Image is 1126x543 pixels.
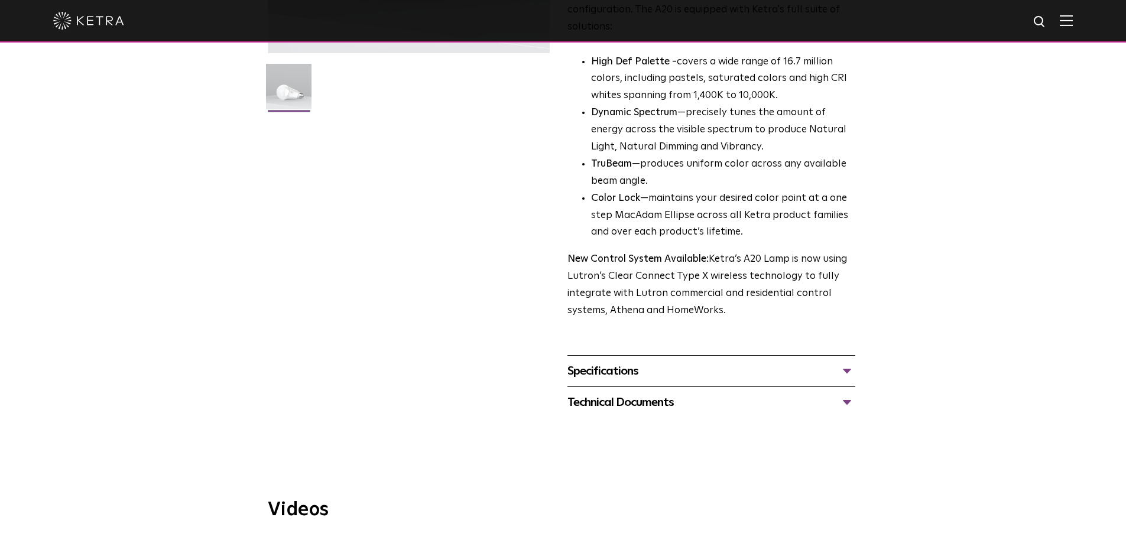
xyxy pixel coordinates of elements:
img: search icon [1033,15,1047,30]
strong: Color Lock [591,193,640,203]
img: A20-Lamp-2021-Web-Square [266,64,311,118]
div: Specifications [567,362,855,381]
div: Technical Documents [567,393,855,412]
h3: Videos [268,500,859,519]
li: —maintains your desired color point at a one step MacAdam Ellipse across all Ketra product famili... [591,190,855,242]
img: Hamburger%20Nav.svg [1060,15,1073,26]
img: ketra-logo-2019-white [53,12,124,30]
li: —produces uniform color across any available beam angle. [591,156,855,190]
p: covers a wide range of 16.7 million colors, including pastels, saturated colors and high CRI whit... [591,54,855,105]
li: —precisely tunes the amount of energy across the visible spectrum to produce Natural Light, Natur... [591,105,855,156]
strong: Dynamic Spectrum [591,108,677,118]
p: Ketra’s A20 Lamp is now using Lutron’s Clear Connect Type X wireless technology to fully integrat... [567,251,855,320]
strong: New Control System Available: [567,254,709,264]
strong: TruBeam [591,159,632,169]
strong: High Def Palette - [591,57,677,67]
